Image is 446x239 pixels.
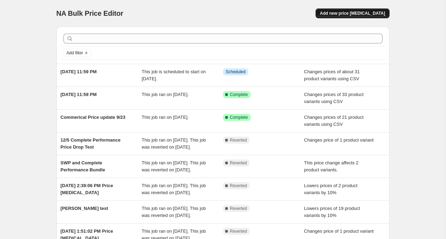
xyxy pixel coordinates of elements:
span: Changes price of 1 product variant [304,137,374,143]
span: Changes prices of 33 product variants using CSV [304,92,364,104]
span: Reverted [230,160,247,166]
span: [DATE] 11:59 PM [61,92,97,97]
span: Complete [230,92,248,97]
button: Add filter [63,49,92,57]
span: Lowers prices of 2 product variants by 10% [304,183,357,195]
span: NA Bulk Price Editor [56,9,123,17]
span: This job ran on [DATE]. This job was reverted on [DATE]. [142,137,206,150]
span: Changes prices of about 31 product variants using CSV [304,69,360,81]
span: Commerical Price update 9/23 [61,115,126,120]
span: This job ran on [DATE]. This job was reverted on [DATE]. [142,206,206,218]
span: Complete [230,115,248,120]
span: Add filter [67,50,83,56]
span: This price change affects 2 product variants. [304,160,358,172]
span: SWP and Complete Performance Bundle [61,160,105,172]
span: Reverted [230,183,247,189]
span: This job ran on [DATE]. [142,115,189,120]
span: This job ran on [DATE]. This job was reverted on [DATE]. [142,160,206,172]
span: [DATE] 11:59 PM [61,69,97,74]
span: 12/5 Complete Performance Price Drop Test [61,137,121,150]
span: Scheduled [226,69,246,75]
span: Changes prices of 21 product variants using CSV [304,115,364,127]
span: Reverted [230,137,247,143]
span: Lowers prices of 19 product variants by 10% [304,206,360,218]
span: This job ran on [DATE]. This job was reverted on [DATE]. [142,183,206,195]
span: [PERSON_NAME] test [61,206,108,211]
span: Reverted [230,228,247,234]
span: [DATE] 2:39:06 PM Price [MEDICAL_DATA] [61,183,113,195]
button: Add new price [MEDICAL_DATA] [316,8,389,18]
span: This job ran on [DATE]. [142,92,189,97]
span: This job is scheduled to start on [DATE]. [142,69,206,81]
span: Reverted [230,206,247,211]
span: Changes price of 1 product variant [304,228,374,234]
span: Add new price [MEDICAL_DATA] [320,11,385,16]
